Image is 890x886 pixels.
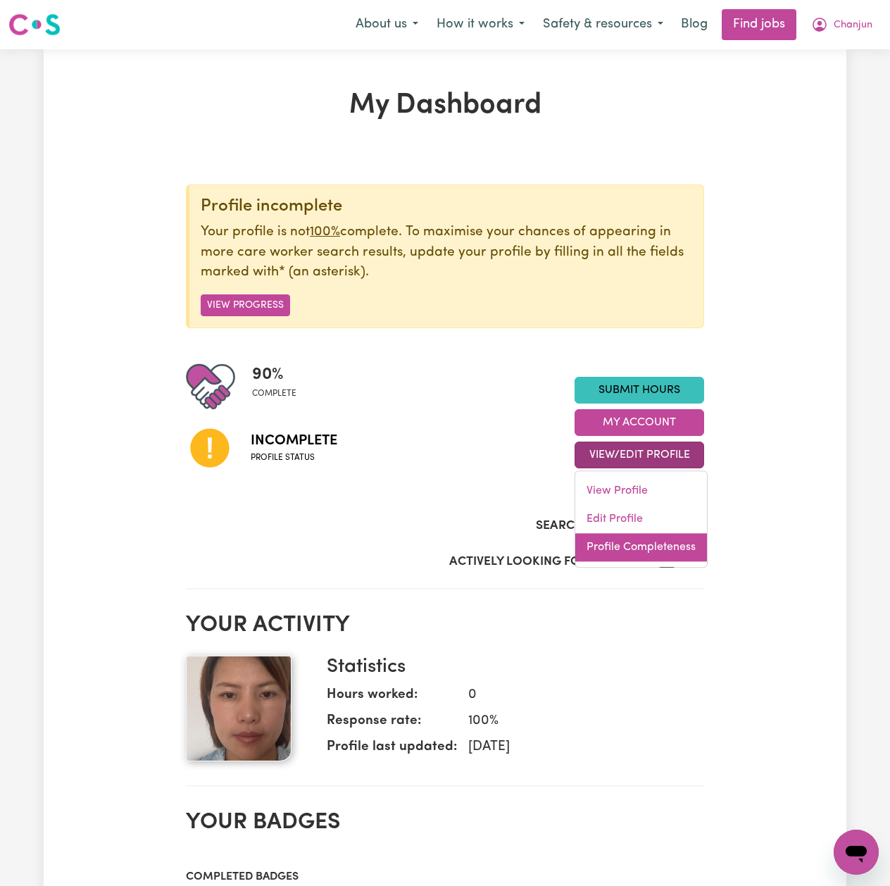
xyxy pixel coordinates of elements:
[575,506,707,534] a: Edit Profile
[802,10,882,39] button: My Account
[575,409,704,436] button: My Account
[251,451,337,464] span: Profile status
[327,656,693,680] h3: Statistics
[834,830,879,875] iframe: Button to launch messaging window
[449,553,639,571] label: Actively Looking for Clients
[186,809,704,836] h2: Your badges
[722,9,796,40] a: Find jobs
[252,362,308,411] div: Profile completeness: 90%
[186,871,704,884] h3: Completed badges
[534,10,672,39] button: Safety & resources
[575,534,707,562] a: Profile Completeness
[310,225,340,239] u: 100%
[672,9,716,40] a: Blog
[457,737,693,758] dd: [DATE]
[186,656,292,761] img: Your profile picture
[327,685,457,711] dt: Hours worked:
[834,18,872,33] span: Chanjun
[201,196,692,217] div: Profile incomplete
[427,10,534,39] button: How it works
[8,8,61,41] a: Careseekers logo
[346,10,427,39] button: About us
[251,430,337,451] span: Incomplete
[575,471,708,568] div: View/Edit Profile
[575,478,707,506] a: View Profile
[186,612,704,639] h2: Your activity
[457,711,693,732] dd: 100 %
[201,294,290,316] button: View Progress
[575,377,704,404] a: Submit Hours
[575,442,704,468] button: View/Edit Profile
[252,387,296,400] span: complete
[536,517,642,535] label: Search Visibility
[457,685,693,706] dd: 0
[279,266,365,279] span: an asterisk
[201,223,692,283] p: Your profile is not complete. To maximise your chances of appearing in more care worker search re...
[252,362,296,387] span: 90 %
[327,737,457,763] dt: Profile last updated:
[8,12,61,37] img: Careseekers logo
[186,89,704,123] h1: My Dashboard
[327,711,457,737] dt: Response rate:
